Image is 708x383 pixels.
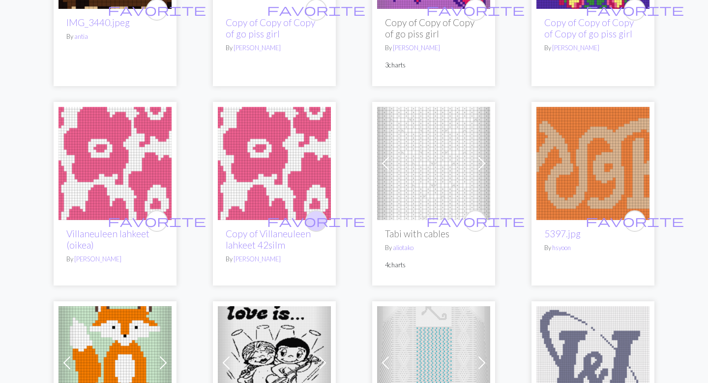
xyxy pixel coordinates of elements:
[385,17,482,39] h2: Copy of Copy of Copy of go piss girl
[267,2,365,17] span: favorite
[146,210,168,232] button: favourite
[74,32,88,40] a: antia
[218,357,331,366] a: IMG_1064.jpeg
[218,158,331,167] a: Villaneuleen lahkeet
[536,107,649,220] img: 5397.jpg
[385,228,482,239] h2: Tabi with cables
[586,211,684,231] i: favourite
[66,17,130,28] a: IMG_3440.jpeg
[234,255,281,263] a: [PERSON_NAME]
[552,44,599,52] a: [PERSON_NAME]
[552,244,571,252] a: hsyoon
[108,2,206,17] span: favorite
[267,211,365,231] i: favourite
[66,32,164,41] p: By
[536,357,649,366] a: Ute - Strickvorlage.jpg
[377,357,490,366] a: Size XS/S
[586,2,684,17] span: favorite
[385,243,482,253] p: By
[218,107,331,220] img: Villaneuleen lahkeet
[536,158,649,167] a: 5397.jpg
[59,107,172,220] img: Villaneuleen lahkeet
[226,43,323,53] p: By
[226,255,323,264] p: By
[393,244,413,252] a: aliotako
[544,243,642,253] p: By
[234,44,281,52] a: [PERSON_NAME]
[74,255,121,263] a: [PERSON_NAME]
[305,210,327,232] button: favourite
[544,17,634,39] a: Copy of Copy of Copy of Copy of go piss girl
[624,210,646,232] button: favourite
[226,228,311,251] a: Copy of Villaneuleen lahkeet 42silm
[59,158,172,167] a: Villaneuleen lahkeet
[377,158,490,167] a: Tabi: leg
[385,260,482,270] p: 4 charts
[66,228,149,251] a: Villaneuleen lahkeet (oikea)
[586,213,684,228] span: favorite
[59,357,172,366] a: Fox 1
[108,213,206,228] span: favorite
[426,2,525,17] span: favorite
[465,210,486,232] button: favourite
[544,43,642,53] p: By
[393,44,440,52] a: [PERSON_NAME]
[385,61,482,70] p: 3 charts
[426,213,525,228] span: favorite
[267,213,365,228] span: favorite
[426,211,525,231] i: favourite
[377,107,490,220] img: Tabi: leg
[385,43,482,53] p: By
[226,17,315,39] a: Copy of Copy of Copy of go piss girl
[544,228,581,239] a: 5397.jpg
[108,211,206,231] i: favourite
[66,255,164,264] p: By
